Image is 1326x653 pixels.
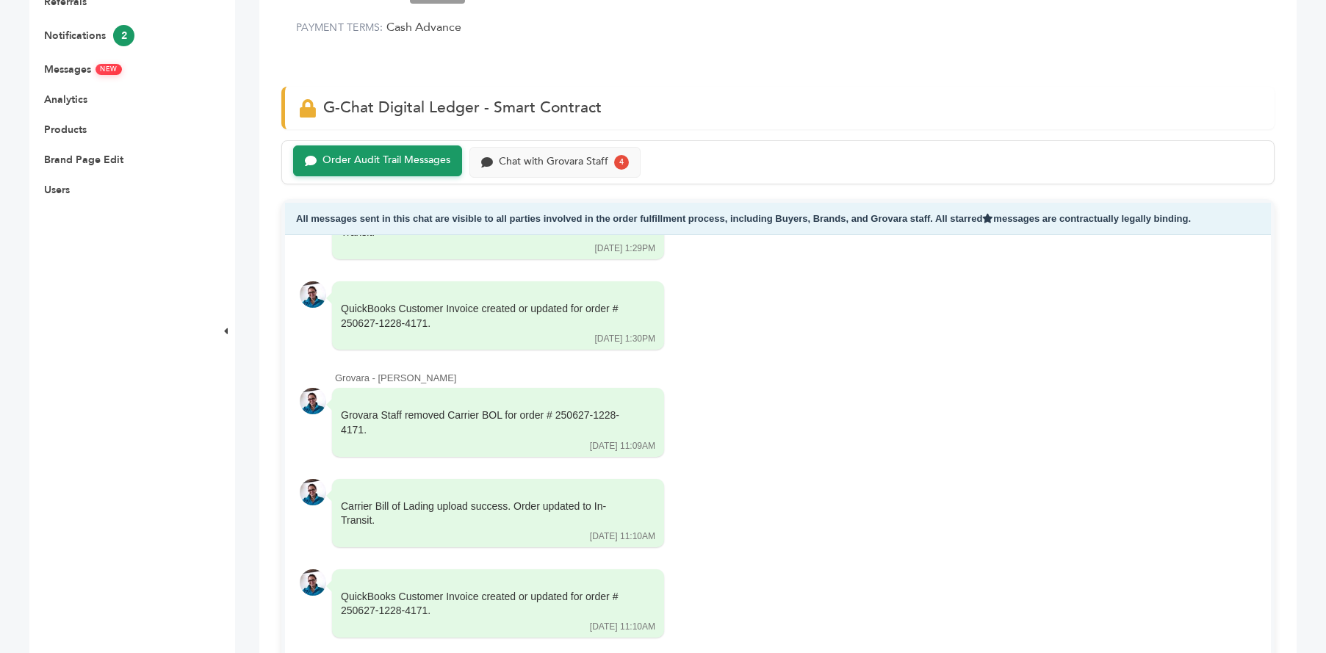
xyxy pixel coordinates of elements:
a: Analytics [44,93,87,107]
div: Grovara - [PERSON_NAME] [335,372,1256,385]
div: Grovara Staff removed Carrier BOL for order # 250627-1228-4171. [341,408,635,437]
a: Brand Page Edit [44,153,123,167]
div: [DATE] 11:10AM [590,621,655,633]
a: Users [44,183,70,197]
div: Chat with Grovara Staff [499,156,608,168]
span: NEW [96,64,122,75]
span: 2 [113,25,134,46]
div: All messages sent in this chat are visible to all parties involved in the order fulfillment proce... [285,203,1271,236]
div: QuickBooks Customer Invoice created or updated for order # 250627-1228-4171. [341,590,635,618]
div: QuickBooks Customer Invoice created or updated for order # 250627-1228-4171. [341,302,635,331]
span: G-Chat Digital Ledger - Smart Contract [323,97,602,118]
div: [DATE] 11:10AM [590,530,655,543]
div: [DATE] 1:30PM [595,333,655,345]
div: [DATE] 1:29PM [595,242,655,255]
span: Cash Advance [386,19,461,35]
div: Order Audit Trail Messages [323,154,450,167]
a: MessagesNEW [44,62,122,76]
a: Products [44,123,87,137]
div: 4 [614,155,629,170]
label: PAYMENT TERMS: [296,21,383,35]
div: [DATE] 11:09AM [590,440,655,452]
a: Notifications2 [44,29,134,43]
div: Carrier Bill of Lading upload success. Order updated to In-Transit. [341,499,635,528]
